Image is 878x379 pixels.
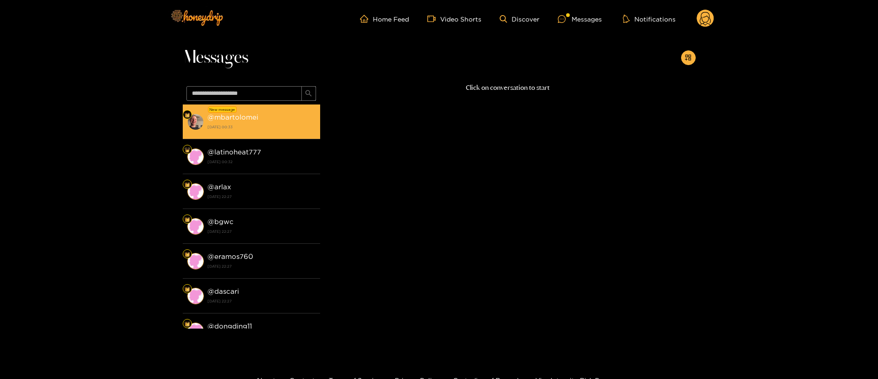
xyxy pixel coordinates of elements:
[187,183,204,200] img: conversation
[187,114,204,130] img: conversation
[187,323,204,339] img: conversation
[207,287,239,295] strong: @ dascari
[207,148,261,156] strong: @ latinoheat777
[207,183,231,191] strong: @ arlax
[185,321,190,327] img: Fan Level
[185,286,190,292] img: Fan Level
[187,253,204,269] img: conversation
[207,253,253,260] strong: @ eramos760
[427,15,481,23] a: Video Shorts
[207,218,234,225] strong: @ bgwc
[207,262,316,270] strong: [DATE] 22:27
[187,148,204,165] img: conversation
[681,50,696,65] button: appstore-add
[305,90,312,98] span: search
[207,297,316,305] strong: [DATE] 22:27
[183,47,248,69] span: Messages
[185,112,190,118] img: Fan Level
[187,288,204,304] img: conversation
[558,14,602,24] div: Messages
[620,14,678,23] button: Notifications
[320,82,696,93] p: Click on conversation to start
[360,15,409,23] a: Home Feed
[185,182,190,187] img: Fan Level
[500,15,540,23] a: Discover
[208,106,237,113] div: New message
[207,192,316,201] strong: [DATE] 22:27
[185,147,190,153] img: Fan Level
[427,15,440,23] span: video-camera
[207,113,258,121] strong: @ mbartolomei
[185,252,190,257] img: Fan Level
[207,158,316,166] strong: [DATE] 00:32
[360,15,373,23] span: home
[187,218,204,235] img: conversation
[685,54,692,62] span: appstore-add
[207,227,316,236] strong: [DATE] 22:27
[207,123,316,131] strong: [DATE] 00:33
[185,217,190,222] img: Fan Level
[301,86,316,101] button: search
[207,322,252,330] strong: @ dongding11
